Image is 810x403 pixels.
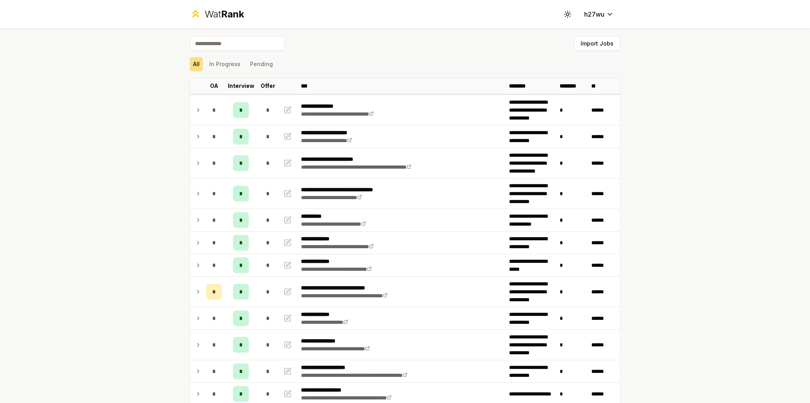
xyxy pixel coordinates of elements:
p: OA [210,82,218,90]
p: Offer [261,82,275,90]
button: Import Jobs [574,36,620,51]
span: Rank [221,8,244,20]
button: Pending [247,57,276,71]
div: Wat [204,8,244,21]
p: Interview [228,82,254,90]
a: WatRank [190,8,244,21]
span: h27wu [584,10,604,19]
button: h27wu [578,7,620,21]
button: All [190,57,203,71]
button: In Progress [206,57,244,71]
